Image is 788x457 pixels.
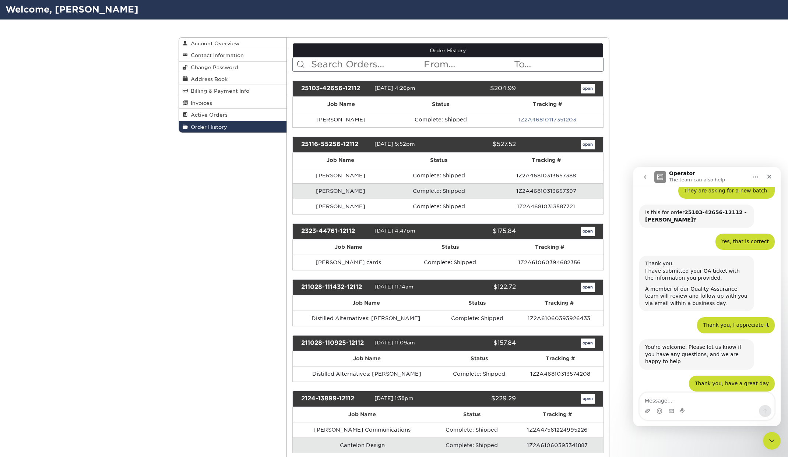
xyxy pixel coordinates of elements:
[404,255,496,270] td: Complete: Shipped
[374,85,415,91] span: [DATE] 4:26pm
[293,295,440,311] th: Job Name
[293,183,388,199] td: [PERSON_NAME]
[374,228,415,234] span: [DATE] 4:47pm
[390,97,492,112] th: Status
[293,43,604,57] a: Order History
[296,227,374,236] div: 2323-44761-12112
[581,140,595,149] a: open
[296,283,374,292] div: 211028-111432-12112
[633,167,781,426] iframe: Intercom live chat
[515,295,603,311] th: Tracking #
[518,117,576,123] a: 1Z2A46810117351203
[388,199,489,214] td: Complete: Shipped
[432,422,512,437] td: Complete: Shipped
[513,57,603,71] input: To...
[296,84,374,93] div: 25103-42656-12112
[374,396,414,401] span: [DATE] 1:38pm
[374,284,414,290] span: [DATE] 11:14am
[581,339,595,348] a: open
[442,394,521,404] div: $229.29
[296,140,374,149] div: 25116-55256-12112
[512,422,603,437] td: 1Z2A47561224995226
[179,38,286,49] a: Account Overview
[188,40,239,46] span: Account Overview
[442,283,521,292] div: $122.72
[179,85,286,97] a: Billing & Payment Info
[423,57,513,71] input: From...
[489,168,603,183] td: 1Z2A46810313657388
[517,366,603,382] td: 1Z2A46810313574208
[293,199,388,214] td: [PERSON_NAME]
[388,153,489,168] th: Status
[441,351,517,366] th: Status
[496,255,603,270] td: 1Z2A61060394682356
[179,109,286,121] a: Active Orders
[440,295,515,311] th: Status
[442,339,521,348] div: $157.84
[188,112,228,118] span: Active Orders
[441,366,517,382] td: Complete: Shipped
[188,76,228,82] span: Address Book
[293,422,432,437] td: [PERSON_NAME] Communications
[404,240,496,255] th: Status
[293,351,441,366] th: Job Name
[293,366,441,382] td: Distilled Alternatives: [PERSON_NAME]
[489,153,603,168] th: Tracking #
[374,141,415,147] span: [DATE] 5:52pm
[390,112,492,127] td: Complete: Shipped
[293,112,390,127] td: [PERSON_NAME]
[188,100,212,106] span: Invoices
[296,394,374,404] div: 2124-13899-12112
[296,339,374,348] div: 211028-110925-12112
[442,140,521,149] div: $527.52
[179,73,286,85] a: Address Book
[440,311,515,326] td: Complete: Shipped
[581,394,595,404] a: open
[293,255,405,270] td: [PERSON_NAME] cards
[188,88,249,94] span: Billing & Payment Info
[442,227,521,236] div: $175.84
[496,240,603,255] th: Tracking #
[489,199,603,214] td: 1Z2A46810313587721
[492,97,603,112] th: Tracking #
[581,283,595,292] a: open
[188,64,238,70] span: Change Password
[512,407,603,422] th: Tracking #
[179,49,286,61] a: Contact Information
[293,153,388,168] th: Job Name
[442,84,521,93] div: $204.99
